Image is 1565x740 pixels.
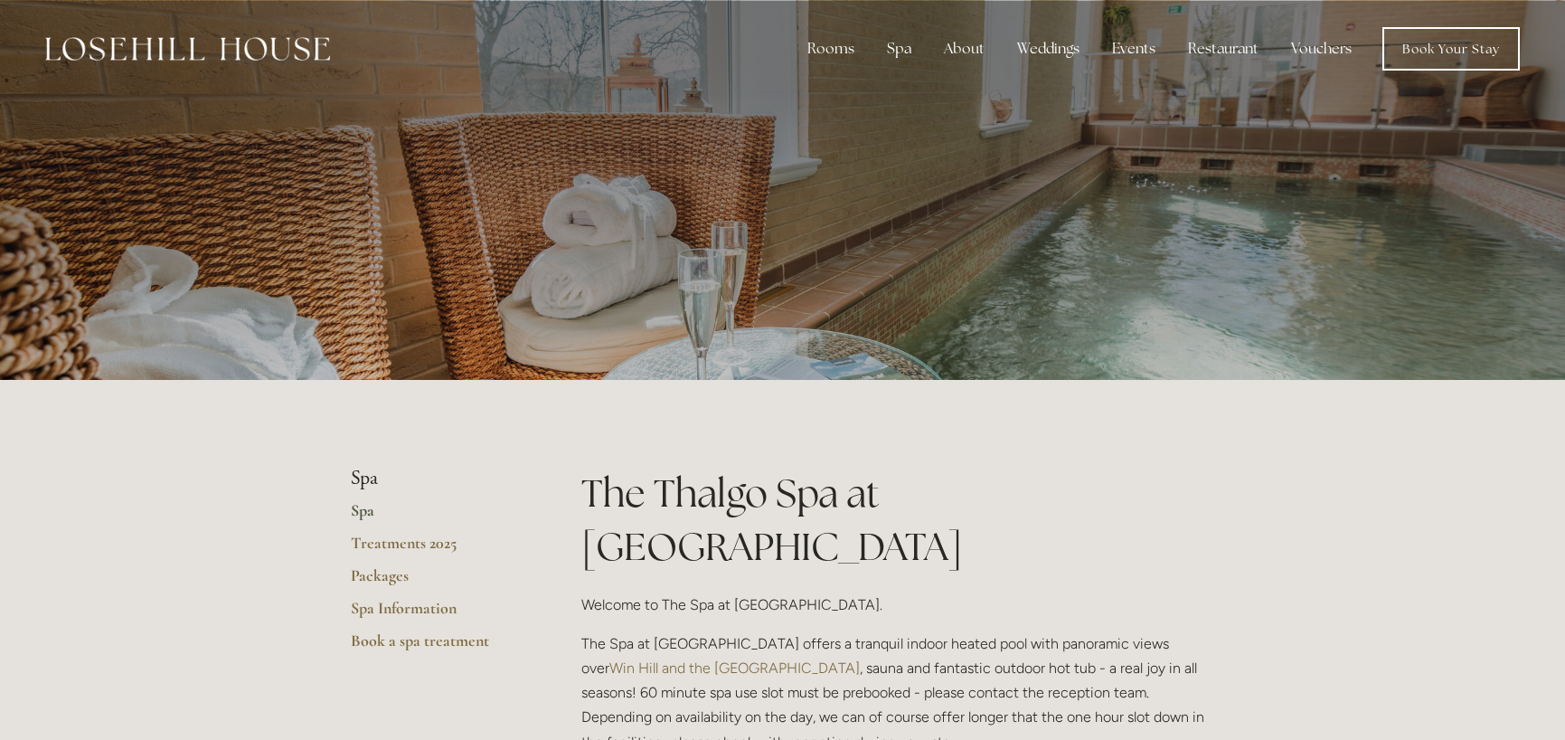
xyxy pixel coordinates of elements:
a: Spa Information [351,598,523,631]
a: Win Hill and the [GEOGRAPHIC_DATA] [609,659,860,677]
div: Events [1098,31,1170,67]
p: Welcome to The Spa at [GEOGRAPHIC_DATA]. [581,593,1215,617]
li: Spa [351,467,523,490]
div: About [929,31,999,67]
img: Losehill House [45,37,330,61]
div: Weddings [1003,31,1094,67]
a: Vouchers [1277,31,1366,67]
a: Packages [351,565,523,598]
div: Restaurant [1174,31,1273,67]
a: Book Your Stay [1382,27,1520,71]
h1: The Thalgo Spa at [GEOGRAPHIC_DATA] [581,467,1215,574]
div: Rooms [793,31,869,67]
a: Book a spa treatment [351,631,523,663]
a: Spa [351,500,523,533]
div: Spa [872,31,926,67]
a: Treatments 2025 [351,533,523,565]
